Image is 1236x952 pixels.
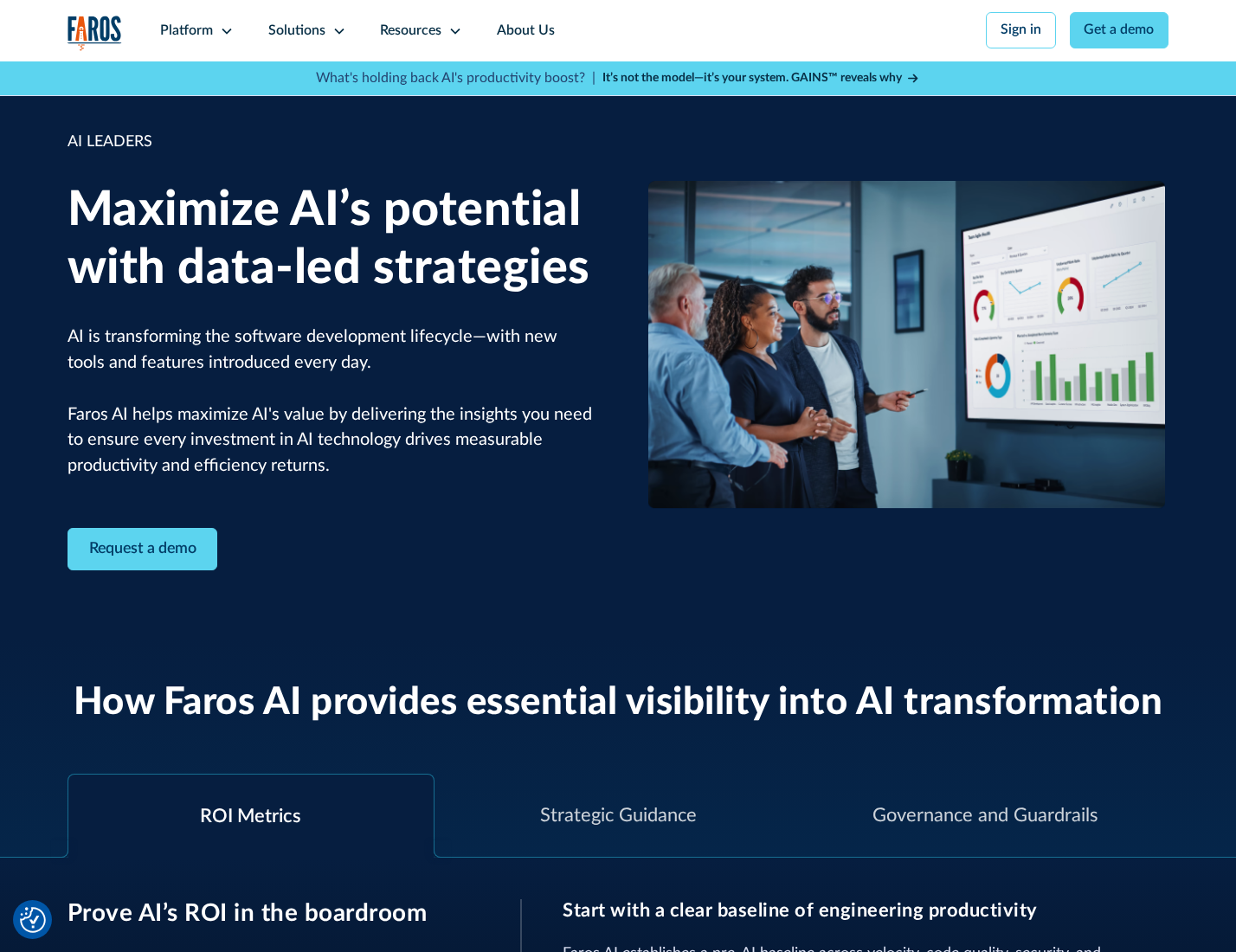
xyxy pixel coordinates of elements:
[1070,12,1169,48] a: Get a demo
[160,21,213,42] div: Platform
[380,21,441,42] div: Resources
[563,899,1168,922] h3: Start with a clear baseline of engineering productivity
[872,801,1098,830] div: Governance and Guardrails
[20,907,46,933] img: Revisit consent button
[602,69,921,87] a: It’s not the model—it’s your system. GAINS™ reveals why
[68,528,218,570] a: Contact Modal
[68,16,123,51] a: home
[316,68,595,89] p: What's holding back AI's productivity boost? |
[68,131,593,154] div: AI LEADERS
[68,899,479,928] h3: Prove AI’s ROI in the boardroom
[268,21,325,42] div: Solutions
[74,680,1163,726] h2: How Faros AI provides essential visibility into AI transformation
[68,182,593,298] h1: Maximize AI’s potential with data-led strategies
[986,12,1056,48] a: Sign in
[68,16,123,51] img: Logo of the analytics and reporting company Faros.
[602,72,902,84] strong: It’s not the model—it’s your system. GAINS™ reveals why
[540,801,697,830] div: Strategic Guidance
[20,907,46,933] button: Cookie Settings
[68,325,593,479] p: AI is transforming the software development lifecycle—with new tools and features introduced ever...
[200,802,301,831] div: ROI Metrics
